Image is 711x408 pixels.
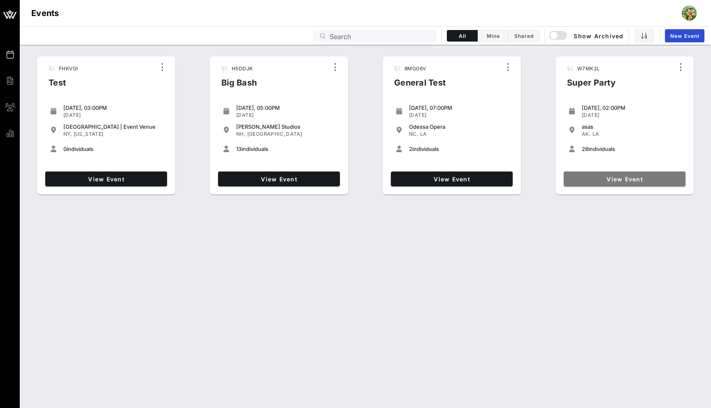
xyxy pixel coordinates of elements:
div: Super Party [560,76,622,96]
div: Odessa Opera [409,123,509,130]
span: NY, [63,131,72,137]
div: individuals [63,146,164,152]
span: Shared [513,33,534,39]
div: [PERSON_NAME] Studios [236,123,337,130]
div: [DATE], 03:00PM [63,104,164,111]
h1: Events [31,7,59,20]
span: FHKVGI [59,65,78,72]
a: View Event [564,172,685,186]
div: Test [42,76,83,96]
span: Mine [483,33,503,39]
div: [GEOGRAPHIC_DATA] | Event Venue [63,123,164,130]
div: General Test [388,76,452,96]
a: View Event [45,172,167,186]
span: LA [420,131,427,137]
span: W7MK2L [577,65,599,72]
span: AK, [582,131,591,137]
span: [GEOGRAPHIC_DATA] [247,131,302,137]
span: All [452,33,472,39]
span: 0 [63,146,67,152]
button: All [447,30,478,42]
div: [DATE], 07:00PM [409,104,509,111]
span: Show Archived [550,31,623,41]
span: LA [592,131,599,137]
button: Show Archived [550,28,624,43]
span: [US_STATE] [74,131,104,137]
div: individuals [236,146,337,152]
div: [DATE] [582,112,682,118]
span: H5DDJK [232,65,253,72]
span: 13 [236,146,242,152]
span: View Event [394,176,509,183]
div: [DATE] [63,112,164,118]
div: individuals [409,146,509,152]
div: asas [582,123,682,130]
span: 2 [409,146,412,152]
span: View Event [221,176,337,183]
div: [DATE] [409,112,509,118]
div: [DATE], 02:00PM [582,104,682,111]
a: New Event [665,29,704,42]
div: [DATE], 05:00PM [236,104,337,111]
div: [DATE] [236,112,337,118]
button: Mine [478,30,509,42]
button: Shared [509,30,539,42]
span: New Event [670,33,699,39]
span: 8MG06V [404,65,426,72]
div: Big Bash [215,76,263,96]
a: View Event [218,172,340,186]
span: 28 [582,146,588,152]
a: View Event [391,172,513,186]
span: NC, [409,131,418,137]
div: individuals [582,146,682,152]
span: View Event [567,176,682,183]
span: View Event [49,176,164,183]
span: NH, [236,131,246,137]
